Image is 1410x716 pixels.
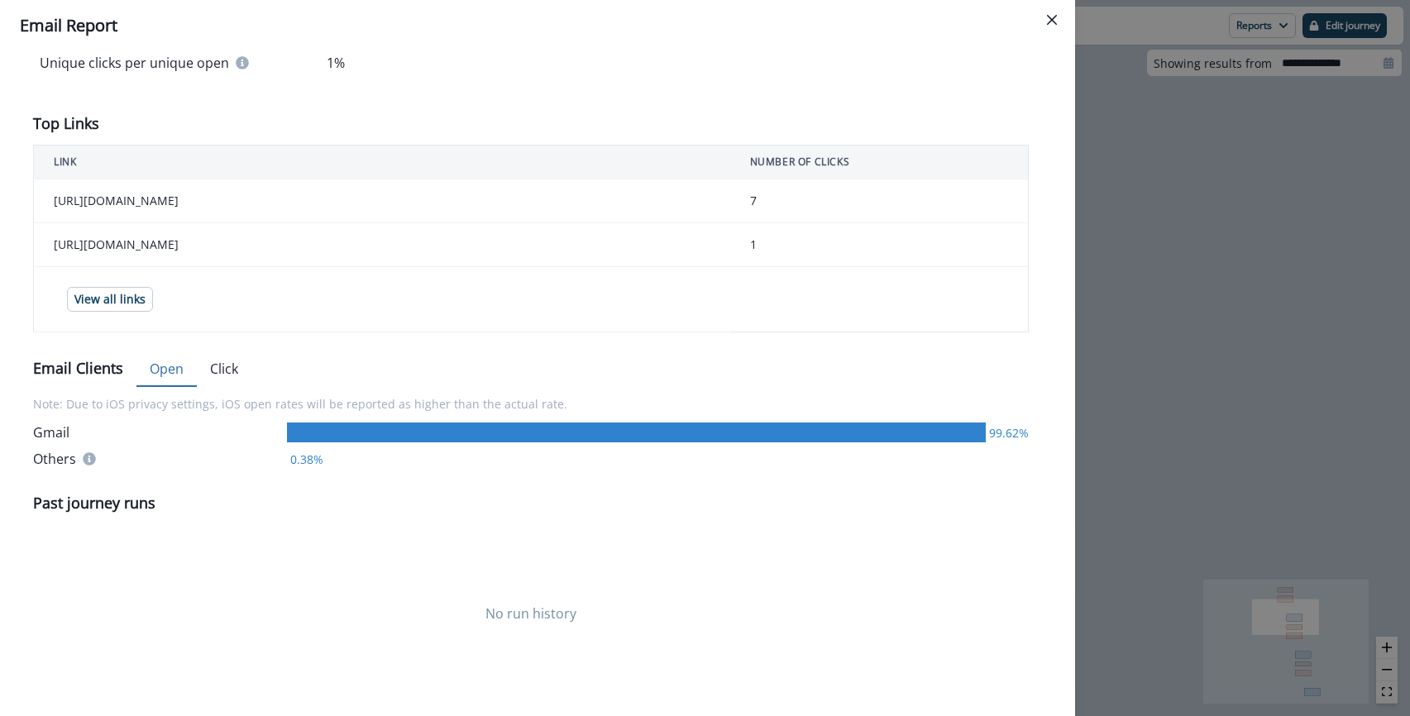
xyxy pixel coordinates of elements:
button: Open [136,352,197,387]
p: Unique clicks per unique open [40,53,229,73]
th: LINK [34,146,730,179]
button: Click [197,352,251,387]
td: 7 [730,179,1029,223]
button: View all links [67,287,153,312]
td: [URL][DOMAIN_NAME] [34,223,730,267]
p: Top Links [33,112,99,135]
button: Close [1039,7,1065,33]
div: 99.62% [986,424,1029,442]
div: Gmail [33,422,280,442]
p: 1% [327,53,345,73]
p: Note: Due to iOS privacy settings, iOS open rates will be reported as higher than the actual rate. [33,385,1029,422]
div: Others [33,449,280,469]
td: 1 [730,223,1029,267]
div: 0.38% [287,451,323,468]
p: View all links [74,293,146,307]
p: Past journey runs [33,492,155,514]
td: [URL][DOMAIN_NAME] [34,179,730,223]
p: Email Clients [33,357,123,379]
th: NUMBER OF CLICKS [730,146,1029,179]
div: No run history [33,531,1029,696]
div: Email Report [20,13,1055,38]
